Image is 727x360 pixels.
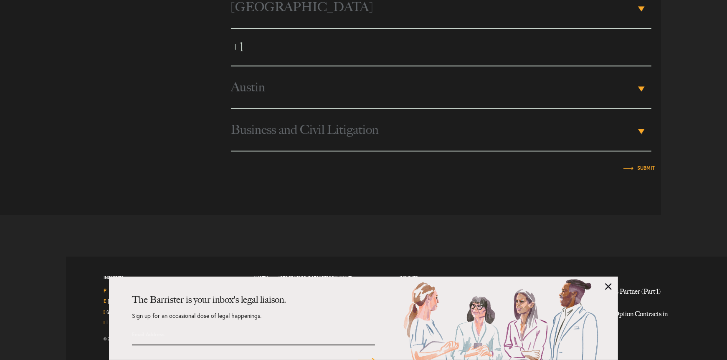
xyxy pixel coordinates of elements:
[279,275,352,280] a: [GEOGRAPHIC_DATA][PERSON_NAME]
[253,275,268,280] a: Austin
[132,313,375,327] p: Sign up for an occasional dose of legal happenings.
[106,319,124,325] a: Join us on LinkedIn
[104,334,239,344] div: © 2025 Amini & [PERSON_NAME], LLP. All Rights Reserved
[638,129,645,134] b: ▾
[104,275,124,287] span: Inquiries
[231,29,652,66] input: Phone number
[106,309,138,315] a: Follow us on Twitter
[637,166,655,171] input: Submit
[400,275,418,280] a: Insights
[638,86,645,91] b: ▾
[638,6,645,11] b: ▾
[108,298,189,304] a: Email Us
[231,66,636,108] span: Austin
[104,298,106,304] strong: E
[231,109,636,151] span: Business and Civil Litigation
[104,287,106,294] strong: P
[132,327,314,341] input: Email Address
[132,294,286,305] strong: The Barrister is your inbox's legal liaison.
